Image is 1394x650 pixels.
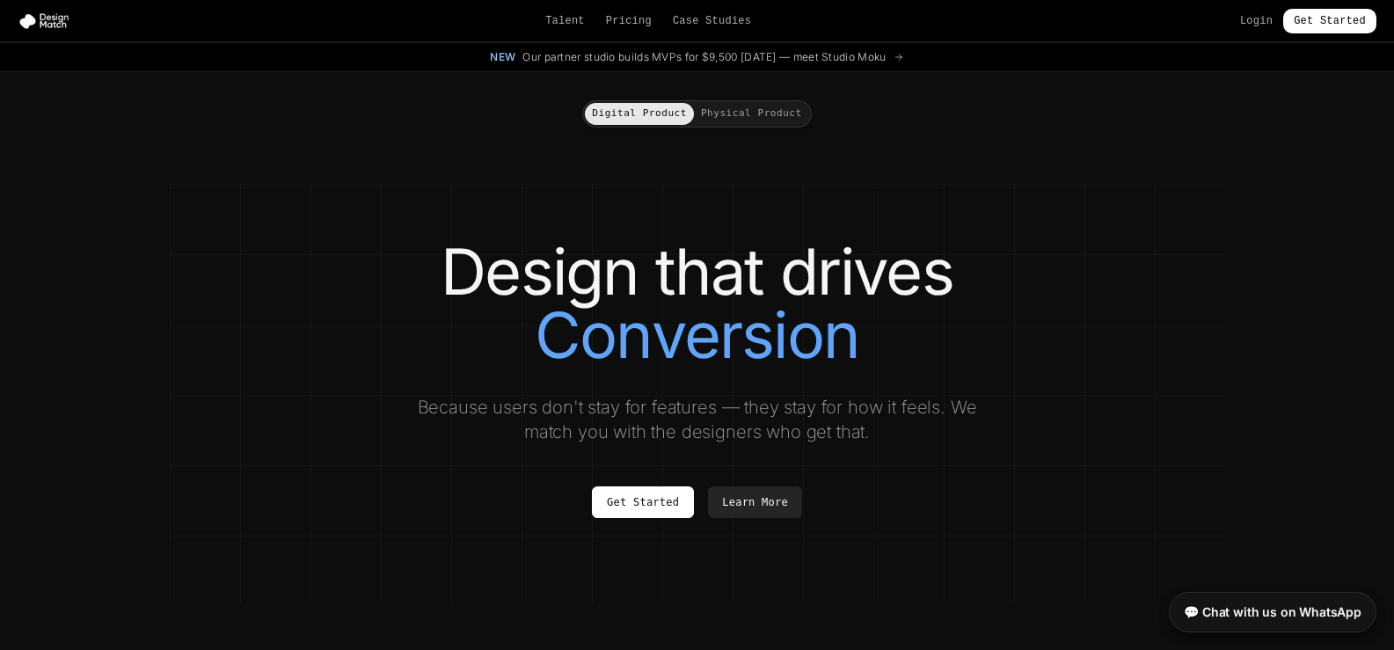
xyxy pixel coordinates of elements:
h1: Design that drives [205,240,1190,367]
span: Our partner studio builds MVPs for $9,500 [DATE] — meet Studio Moku [522,50,886,64]
a: Pricing [606,14,652,28]
a: Talent [545,14,585,28]
a: 💬 Chat with us on WhatsApp [1169,592,1376,632]
img: Design Match [18,12,77,30]
button: Physical Product [694,103,809,125]
a: Get Started [1283,9,1376,33]
span: Conversion [535,303,859,367]
a: Login [1240,14,1273,28]
span: New [490,50,515,64]
button: Digital Product [585,103,694,125]
p: Because users don't stay for features — they stay for how it feels. We match you with the designe... [402,395,993,444]
a: Get Started [592,486,694,518]
a: Case Studies [673,14,751,28]
a: Learn More [708,486,802,518]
